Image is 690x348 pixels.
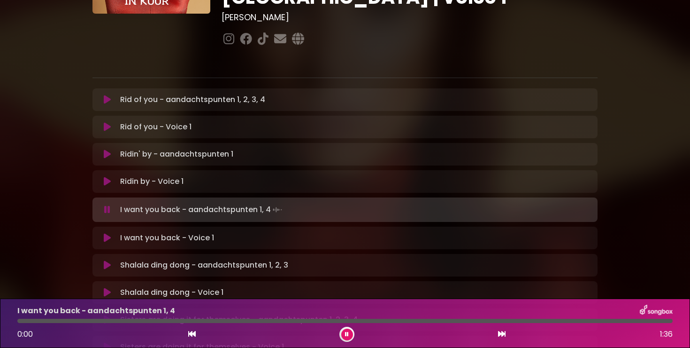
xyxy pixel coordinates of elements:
p: I want you back - aandachtspunten 1, 4 [17,305,175,316]
img: waveform4.gif [271,203,284,216]
p: Ridin' by - aandachtspunten 1 [120,149,233,160]
p: I want you back - Voice 1 [120,232,214,244]
p: I want you back - aandachtspunten 1, 4 [120,203,284,216]
p: Shalala ding dong - Voice 1 [120,287,223,298]
p: Shalala ding dong - aandachtspunten 1, 2, 3 [120,260,288,271]
span: 1:36 [660,329,673,340]
p: Rid of you - Voice 1 [120,121,192,133]
p: Ridin by - Voice 1 [120,176,184,187]
img: songbox-logo-white.png [640,305,673,317]
p: Rid of you - aandachtspunten 1, 2, 3, 4 [120,94,265,105]
h3: [PERSON_NAME] [222,12,598,23]
span: 0:00 [17,329,33,340]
